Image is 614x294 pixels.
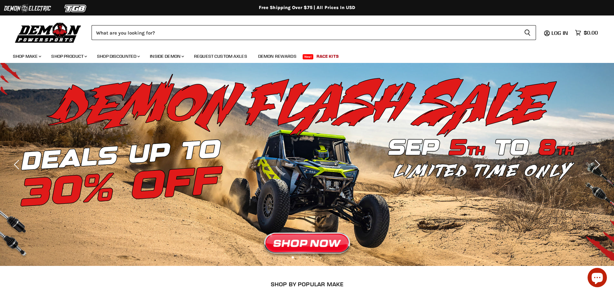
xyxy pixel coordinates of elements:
h2: SHOP BY POPULAR MAKE [57,281,557,288]
div: Free Shipping Over $75 | All Prices In USD [49,5,565,11]
input: Search [92,25,519,40]
li: Page dot 1 [292,256,294,259]
img: Demon Powersports [13,21,83,44]
li: Page dot 4 [313,256,315,259]
form: Product [92,25,536,40]
li: Page dot 3 [306,256,308,259]
ul: Main menu [8,47,596,63]
li: Page dot 5 [320,256,322,259]
span: Log in [551,30,568,36]
a: Shop Product [46,50,91,63]
inbox-online-store-chat: Shopify online store chat [586,268,609,289]
button: Next [590,158,603,171]
li: Page dot 2 [299,256,301,259]
a: Demon Rewards [253,50,301,63]
img: TGB Logo 2 [52,2,100,15]
button: Previous [11,158,24,171]
a: Request Custom Axles [189,50,252,63]
a: Inside Demon [145,50,188,63]
a: Race Kits [312,50,344,63]
a: Shop Make [8,50,45,63]
a: Shop Discounted [92,50,144,63]
span: $0.00 [584,30,598,36]
button: Search [519,25,536,40]
a: Log in [549,30,572,36]
a: $0.00 [572,28,601,37]
img: Demon Electric Logo 2 [3,2,52,15]
span: New! [303,54,314,59]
